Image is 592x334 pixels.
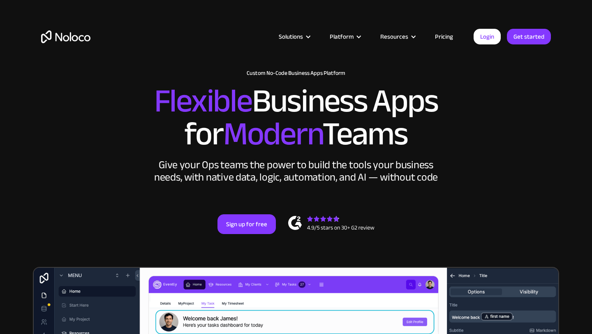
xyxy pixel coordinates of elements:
div: Give your Ops teams the power to build the tools your business needs, with native data, logic, au... [152,159,440,183]
a: Login [474,29,501,44]
a: Get started [507,29,551,44]
div: Platform [330,31,354,42]
h2: Business Apps for Teams [41,85,551,151]
div: Platform [319,31,370,42]
a: Sign up for free [217,214,276,234]
a: home [41,30,90,43]
a: Pricing [425,31,463,42]
div: Resources [380,31,408,42]
div: Solutions [268,31,319,42]
span: Modern [223,103,322,165]
div: Solutions [279,31,303,42]
span: Flexible [154,70,252,132]
div: Resources [370,31,425,42]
